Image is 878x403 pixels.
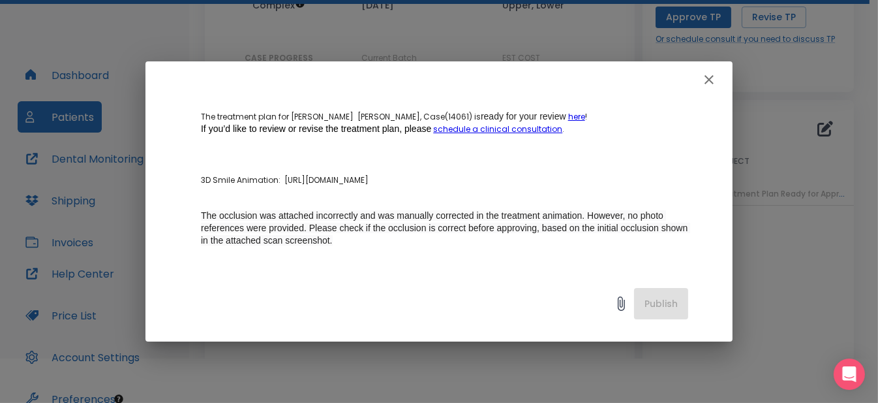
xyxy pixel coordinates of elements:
[481,111,566,121] span: ready for your review
[201,123,431,134] span: If you’d like to review or revise the treatment plan, please
[201,110,688,135] p: The treatment plan for [PERSON_NAME] [PERSON_NAME], Case(14061) is ! .
[568,111,585,122] a: here
[201,210,690,246] span: The occlusion was attached incorrectly and was manually corrected in the treatment animation. How...
[201,163,688,247] p: 3D Smile Animation: [URL][DOMAIN_NAME]
[433,123,562,135] a: schedule a clinical consultation
[834,359,865,390] div: Open Intercom Messenger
